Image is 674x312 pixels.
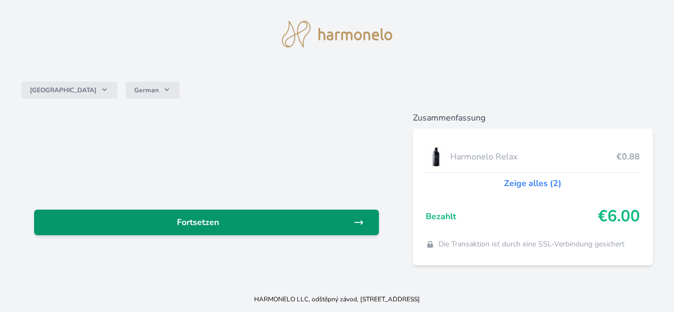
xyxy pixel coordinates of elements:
[43,216,353,229] span: Fortsetzen
[30,86,96,94] span: [GEOGRAPHIC_DATA]
[616,150,640,163] span: €0.88
[598,207,640,226] span: €6.00
[426,143,446,170] img: CLEAN_RELAX_se_stinem_x-lo.jpg
[413,111,653,124] h6: Zusammenfassung
[426,210,598,223] span: Bezahlt
[438,239,624,250] span: Die Transaktion ist durch eine SSL-Verbindung gesichert
[504,177,562,190] a: Zeige alles (2)
[450,150,616,163] span: Harmonelo Relax
[134,86,159,94] span: German
[21,82,117,99] button: [GEOGRAPHIC_DATA]
[126,82,180,99] button: German
[282,21,393,47] img: logo.svg
[34,210,379,235] a: Fortsetzen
